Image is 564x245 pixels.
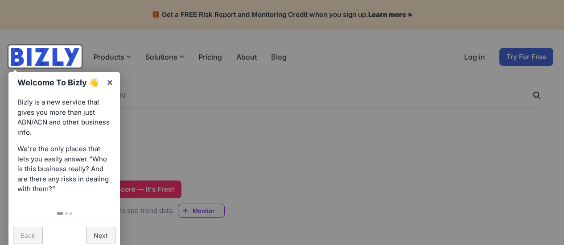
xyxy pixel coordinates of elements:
a: × [100,72,120,92]
a: Next [86,227,115,244]
h1: Welcome To Bizly 👋 [17,76,102,88]
p: We're the only places that lets you easily answer “Who is this business really? And are there any... [17,144,111,194]
p: Bizly is a new service that gives you more than just ABN/ACN and other business info. [17,97,111,137]
a: Back [13,227,43,244]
